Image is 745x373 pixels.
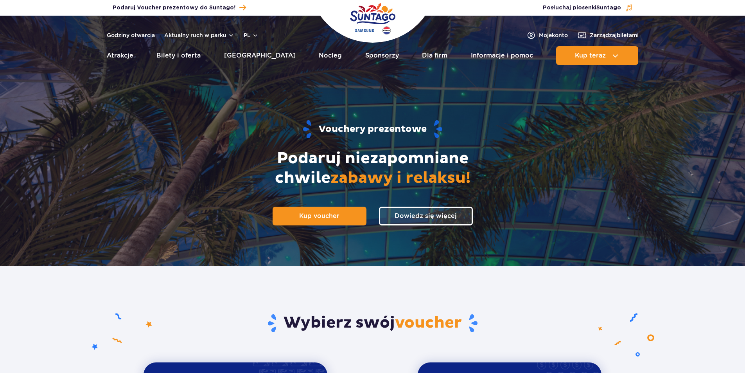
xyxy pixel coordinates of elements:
span: Posłuchaj piosenki [543,4,621,12]
button: Kup teraz [556,46,638,65]
a: [GEOGRAPHIC_DATA] [224,46,296,65]
button: Posłuchaj piosenkiSuntago [543,4,633,12]
h2: Podaruj niezapomniane chwile [236,149,510,188]
a: Nocleg [319,46,342,65]
span: Kup teraz [575,52,606,59]
button: pl [244,31,259,39]
a: Informacje i pomoc [471,46,533,65]
button: Aktualny ruch w parku [164,32,234,38]
span: Podaruj Voucher prezentowy do Suntago! [113,4,235,12]
span: voucher [395,313,462,333]
a: Dla firm [422,46,447,65]
span: Zarządzaj biletami [590,31,639,39]
span: Kup voucher [299,212,339,220]
a: Godziny otwarcia [107,31,155,39]
a: Bilety i oferta [156,46,201,65]
a: Kup voucher [273,207,366,225]
h1: Vouchery prezentowe [121,119,624,139]
a: Mojekonto [526,31,568,40]
a: Zarządzajbiletami [577,31,639,40]
h2: Wybierz swój [144,313,601,333]
a: Sponsorzy [365,46,399,65]
a: Dowiedz się więcej [379,207,473,225]
span: zabawy i relaksu! [330,168,470,188]
span: Suntago [596,5,621,11]
a: Atrakcje [107,46,133,65]
span: Dowiedz się więcej [395,212,457,220]
span: Moje konto [539,31,568,39]
a: Podaruj Voucher prezentowy do Suntago! [113,2,246,13]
